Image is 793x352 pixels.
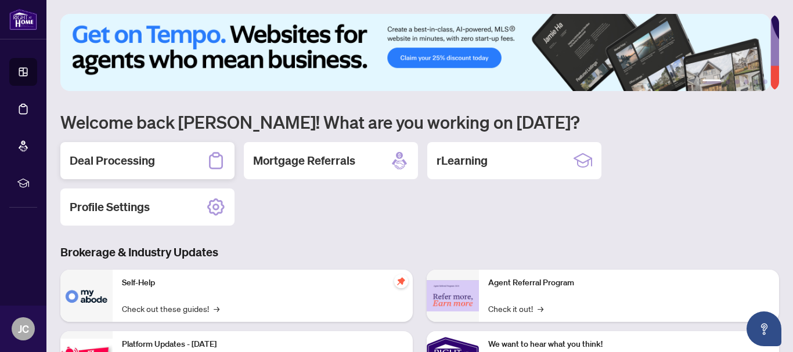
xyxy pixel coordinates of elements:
h1: Welcome back [PERSON_NAME]! What are you working on [DATE]? [60,111,779,133]
img: Self-Help [60,270,113,322]
button: 3 [735,79,740,84]
h2: Profile Settings [70,199,150,215]
h2: Deal Processing [70,153,155,169]
button: 2 [726,79,730,84]
button: 4 [744,79,749,84]
p: We want to hear what you think! [488,338,770,351]
p: Self-Help [122,277,403,289]
h2: rLearning [437,153,488,169]
h2: Mortgage Referrals [253,153,355,169]
img: Agent Referral Program [427,280,479,312]
a: Check it out!→ [488,302,543,315]
button: 1 [702,79,721,84]
a: Check out these guides!→ [122,302,219,315]
img: logo [9,9,37,30]
span: → [538,302,543,315]
button: Open asap [747,311,781,346]
p: Platform Updates - [DATE] [122,338,403,351]
img: Slide 0 [60,14,770,91]
span: pushpin [394,274,408,288]
button: 5 [754,79,758,84]
button: 6 [763,79,767,84]
span: → [214,302,219,315]
p: Agent Referral Program [488,277,770,289]
span: JC [18,321,29,337]
h3: Brokerage & Industry Updates [60,244,779,260]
